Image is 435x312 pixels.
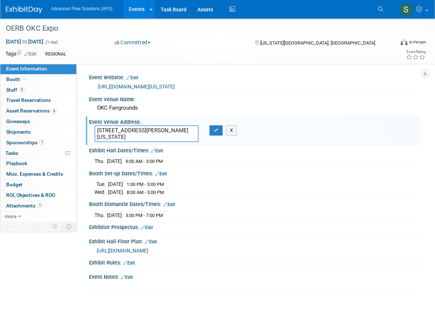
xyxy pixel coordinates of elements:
div: Exhibit Hall Floor Plan: [89,236,420,246]
div: Event Rating [406,50,426,54]
span: Staff [6,87,24,93]
div: Event Notes: [89,271,420,281]
span: Travel Reservations [6,97,51,103]
button: X [226,125,237,136]
a: Edit [123,260,135,266]
span: [DATE] [DATE] [5,38,44,45]
div: OERB OKC Expo [3,22,385,35]
td: Tags [5,50,36,58]
a: Playbook [0,159,76,169]
span: [US_STATE][GEOGRAPHIC_DATA], [GEOGRAPHIC_DATA] [260,40,375,46]
span: Tasks [5,150,18,156]
a: Misc. Expenses & Credits [0,169,76,179]
div: Event Venue Name: [89,94,420,103]
td: Tue. [95,180,108,189]
i: Booth reservation complete [23,77,27,81]
a: ROI, Objectives & ROO [0,190,76,201]
td: Personalize Event Tab Strip [49,222,62,231]
span: 3:00 PM - 7:00 PM [126,213,163,218]
a: Tasks [0,148,76,159]
a: Edit [151,148,163,153]
div: In-Person [409,39,426,45]
a: Sponsorships1 [0,138,76,148]
span: 9:00 AM - 3:00 PM [126,159,163,164]
img: ExhibitDay [6,6,42,14]
div: REGIONAL [43,50,69,58]
span: 8:00 AM - 5:00 PM [127,190,164,195]
a: Booth [0,75,76,85]
span: 3 [19,87,24,92]
span: more [5,213,16,219]
td: [DATE] [107,157,122,165]
div: Exhibitor Prospectus: [89,222,420,231]
a: Edit [121,275,133,280]
a: Edit [24,52,36,57]
img: Format-Inperson.png [400,39,408,45]
span: (1 day) [45,40,58,45]
a: Giveaways [0,117,76,127]
td: [DATE] [108,188,123,196]
div: Event Venue Address: [89,117,420,126]
span: Attachments [6,203,43,209]
td: Wed. [95,188,108,196]
a: [URL][DOMAIN_NAME] [97,248,148,254]
a: Event Information [0,64,76,74]
td: Thu. [95,211,107,219]
a: Shipments [0,127,76,137]
a: Budget [0,180,76,190]
span: 1 [37,203,43,208]
div: Exhibit Hall Dates/Times: [89,145,420,155]
span: ROI, Objectives & ROO [6,192,55,198]
span: 6 [51,108,57,114]
span: 1 [39,140,45,145]
button: Committed [112,39,153,46]
span: Shipments [6,129,31,135]
td: Thu. [95,157,107,165]
img: Steve McAnally [399,3,413,16]
a: Asset Reservations6 [0,106,76,116]
div: Event Website: [89,72,420,81]
div: Booth Dismantle Dates/Times: [89,199,420,208]
span: to [21,39,28,45]
td: [DATE] [107,211,122,219]
a: Edit [163,202,175,207]
span: Playbook [6,160,27,166]
a: Staff3 [0,85,76,95]
span: Event Information [6,66,47,72]
a: Edit [145,239,157,244]
span: Booth [6,76,28,82]
span: Misc. Expenses & Credits [6,171,63,177]
span: Advanced Flow Solutions (AFS) [51,6,112,11]
span: Sponsorships [6,140,45,145]
td: Toggle Event Tabs [62,222,77,231]
a: Travel Reservations [0,95,76,106]
td: [DATE] [108,180,123,189]
div: Event Format [361,38,426,49]
span: 1:00 PM - 5:00 PM [127,182,164,187]
a: more [0,212,76,222]
a: Attachments1 [0,201,76,211]
span: Asset Reservations [6,108,57,114]
a: [URL][DOMAIN_NAME][US_STATE] [98,84,175,90]
div: OKC Fairgrounds [95,102,415,114]
div: Exhibit Rules: [89,257,420,267]
a: Edit [141,225,153,230]
a: Edit [126,75,138,80]
span: Budget [6,182,23,187]
a: Edit [155,171,167,176]
div: Booth Set-up Dates/Times: [89,168,420,178]
span: Giveaways [6,118,30,124]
